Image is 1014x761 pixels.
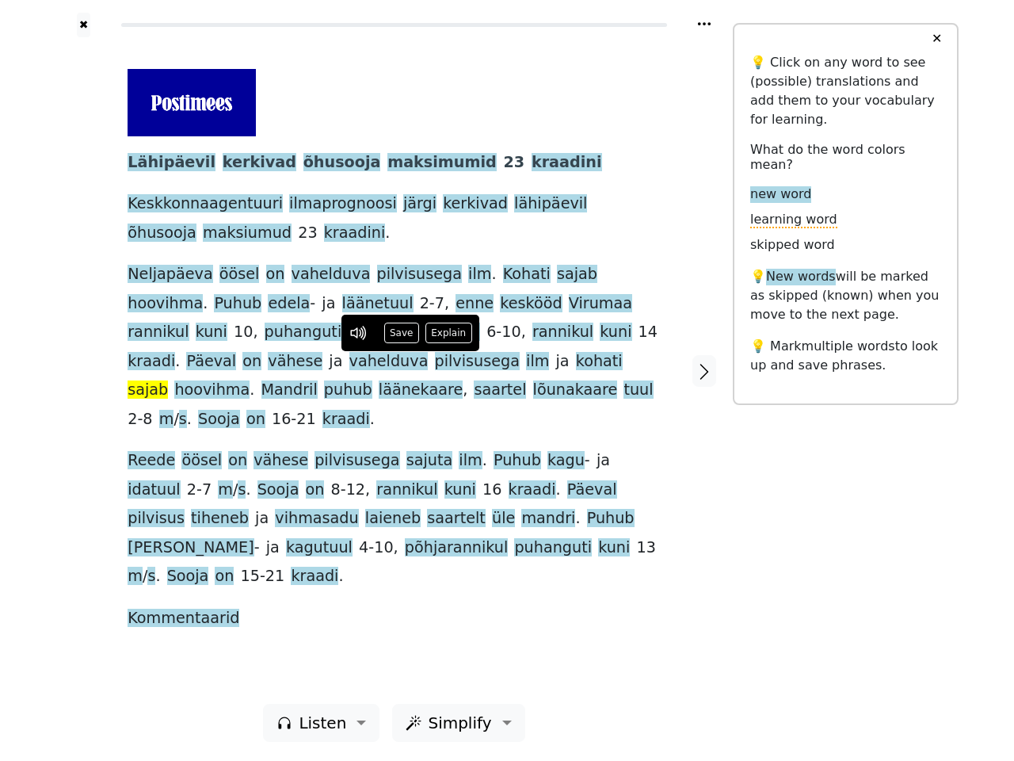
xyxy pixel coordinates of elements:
[503,265,551,285] span: Kohati
[128,567,143,587] span: m
[463,380,467,400] span: ,
[766,269,836,285] span: New words
[324,224,386,243] span: kraadini
[427,509,486,529] span: saartelt
[314,451,399,471] span: pilvisusega
[750,186,811,203] span: new word
[215,567,234,587] span: on
[147,567,155,587] span: s
[392,704,524,742] button: Simplify
[504,153,525,173] span: 23
[482,480,501,500] span: 16
[567,480,617,500] span: Päeval
[128,69,256,136] img: 2024-og-postimees.png
[547,451,585,471] span: kagu
[219,265,260,285] span: öösel
[359,538,394,558] span: 4-10
[575,509,580,529] span: .
[802,338,895,354] span: multiple words
[750,53,941,129] p: 💡 Click on any word to see (possible) translations and add them to your vocabulary for learning.
[254,538,260,558] span: -
[384,323,419,343] button: Save
[922,25,951,53] button: ✕
[349,352,429,372] span: vahelduva
[521,509,575,529] span: mandri
[459,451,482,471] span: ilm
[159,410,174,430] span: m
[585,451,590,471] span: -
[636,538,655,558] span: 13
[329,352,342,372] span: ja
[420,294,444,314] span: 2-7
[444,294,449,314] span: ,
[275,509,358,529] span: vihmasadu
[268,294,310,314] span: edela
[128,153,215,173] span: Lähipäevil
[331,480,366,500] span: 8-12
[342,294,414,314] span: läänetuul
[255,509,269,529] span: ja
[310,294,315,314] span: -
[322,294,335,314] span: ja
[246,410,265,430] span: on
[187,410,192,430] span: .
[526,352,549,372] span: ilm
[557,265,597,285] span: sajab
[128,480,180,500] span: idatuul
[128,352,175,372] span: kraadi
[128,194,283,214] span: Keskkonnaagentuuri
[500,294,562,314] span: keskööd
[257,480,299,500] span: Sooja
[289,194,397,214] span: ilmaprognoosi
[750,212,837,228] span: learning word
[143,567,147,587] span: /
[191,509,249,529] span: tiheneb
[128,410,152,430] span: 2-8
[533,380,618,400] span: lõunakaare
[444,480,476,500] span: kuni
[186,352,236,372] span: Päeval
[266,265,285,285] span: on
[203,294,208,314] span: .
[253,451,308,471] span: vähese
[406,451,453,471] span: sajuta
[266,538,280,558] span: ja
[250,380,254,400] span: .
[198,410,240,430] span: Sooja
[532,323,593,342] span: rannikul
[128,538,253,558] span: [PERSON_NAME]
[474,380,526,400] span: saartel
[443,194,508,214] span: kerkivad
[196,323,227,342] span: kuni
[623,380,653,400] span: tuul
[174,380,250,400] span: hoovihma
[291,567,338,587] span: kraadi
[187,480,212,500] span: 2-7
[228,451,247,471] span: on
[233,480,238,500] span: /
[299,711,346,735] span: Listen
[456,294,494,314] span: enne
[750,337,941,375] p: 💡 Mark to look up and save phrases.
[128,380,168,400] span: sajab
[387,153,497,173] span: maksimumid
[241,567,285,587] span: 15-21
[286,538,353,558] span: kagutuul
[556,480,561,500] span: .
[600,323,631,342] span: kuni
[268,352,322,372] span: vähese
[486,323,521,342] span: 6-10
[597,451,610,471] span: ja
[261,380,318,400] span: Mandril
[128,451,175,471] span: Reede
[175,352,180,372] span: .
[394,538,398,558] span: ,
[491,265,496,285] span: .
[77,13,90,37] button: ✖
[428,711,491,735] span: Simplify
[521,323,526,342] span: ,
[514,194,587,214] span: lähipäevil
[265,323,342,342] span: puhanguti
[242,352,261,372] span: on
